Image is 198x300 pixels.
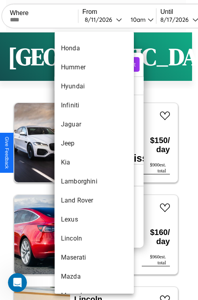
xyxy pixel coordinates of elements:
[55,134,134,153] li: Jeep
[55,267,134,286] li: Mazda
[55,39,134,58] li: Honda
[55,115,134,134] li: Jaguar
[55,229,134,248] li: Lincoln
[55,77,134,96] li: Hyundai
[55,96,134,115] li: Infiniti
[55,191,134,210] li: Land Rover
[4,137,10,169] div: Give Feedback
[8,273,27,292] iframe: Intercom live chat
[55,58,134,77] li: Hummer
[55,210,134,229] li: Lexus
[55,153,134,172] li: Kia
[55,248,134,267] li: Maserati
[55,172,134,191] li: Lamborghini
